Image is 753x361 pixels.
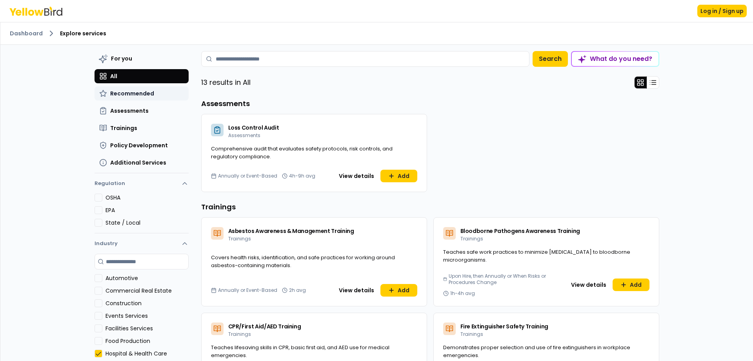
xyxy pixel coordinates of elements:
[95,121,189,135] button: Trainings
[10,29,744,38] nav: breadcrumb
[211,344,389,359] span: Teaches lifesaving skills in CPR, basic first aid, and AED use for medical emergencies.
[201,202,659,213] h3: Trainings
[95,176,189,194] button: Regulation
[110,159,166,167] span: Additional Services
[449,273,563,286] span: Upon Hire, then Annually or When Risks or Procedures Change
[110,124,137,132] span: Trainings
[105,194,189,202] label: OSHA
[110,90,154,97] span: Recommended
[334,170,379,182] button: View details
[228,132,260,139] span: Assessments
[571,51,659,67] button: What do you need?
[105,350,189,357] label: Hospital & Health Care
[443,248,630,264] span: Teaches safe work practices to minimize [MEDICAL_DATA] to bloodborne microorganisms.
[60,29,106,37] span: Explore services
[95,86,189,101] button: Recommended
[105,299,189,307] label: Construction
[289,287,306,293] span: 2h avg
[110,72,117,80] span: All
[10,29,43,37] a: Dashboard
[443,344,630,359] span: Demonstrates proper selection and use of fire extinguishers in workplace emergencies.
[218,287,277,293] span: Annually or Event-Based
[460,227,580,235] span: Bloodborne Pathogens Awareness Training
[460,323,548,330] span: Fire Extinguisher Safety Training
[95,156,189,170] button: Additional Services
[105,337,189,345] label: Food Production
[380,284,417,297] button: Add
[95,69,189,83] button: All
[334,284,379,297] button: View details
[566,279,611,291] button: View details
[460,331,483,337] span: Trainings
[572,52,658,66] div: What do you need?
[460,235,483,242] span: Trainings
[201,77,251,88] p: 13 results in All
[110,107,149,115] span: Assessments
[211,145,393,160] span: Comprehensive audit that evaluates safety protocols, risk controls, and regulatory compliance.
[533,51,568,67] button: Search
[289,173,315,179] span: 4h-9h avg
[228,227,354,235] span: Asbestos Awareness & Management Training
[95,138,189,152] button: Policy Development
[111,55,132,62] span: For you
[613,279,649,291] button: Add
[105,274,189,282] label: Automotive
[211,254,395,269] span: Covers health risks, identification, and safe practices for working around asbestos-containing ma...
[228,323,301,330] span: CPR/First Aid/AED Training
[105,324,189,332] label: Facilities Services
[105,312,189,320] label: Events Services
[95,51,189,66] button: For you
[201,98,659,109] h3: Assessments
[697,5,747,17] button: Log in / Sign up
[110,141,168,149] span: Policy Development
[218,173,277,179] span: Annually or Event-Based
[228,124,279,132] span: Loss Control Audit
[105,219,189,227] label: State / Local
[105,206,189,214] label: EPA
[95,233,189,254] button: Industry
[450,290,475,297] span: 1h-4h avg
[228,331,251,337] span: Trainings
[228,235,251,242] span: Trainings
[380,170,417,182] button: Add
[105,287,189,295] label: Commercial Real Estate
[95,194,189,233] div: Regulation
[95,104,189,118] button: Assessments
